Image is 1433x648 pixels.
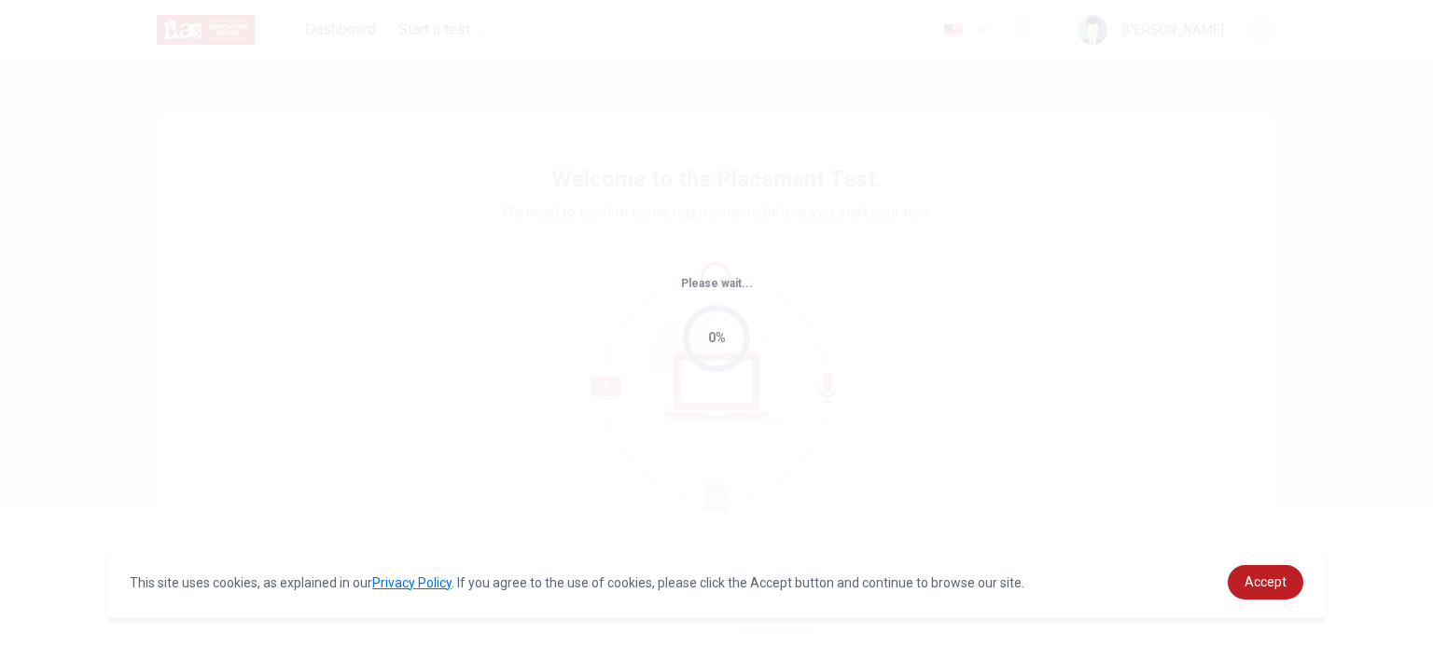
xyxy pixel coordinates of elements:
[1245,574,1287,589] span: Accept
[708,327,726,349] div: 0%
[107,546,1326,618] div: cookieconsent
[1228,565,1303,600] a: dismiss cookie message
[372,575,452,590] a: Privacy Policy
[681,277,753,290] span: Please wait...
[130,575,1024,590] span: This site uses cookies, as explained in our . If you agree to the use of cookies, please click th...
